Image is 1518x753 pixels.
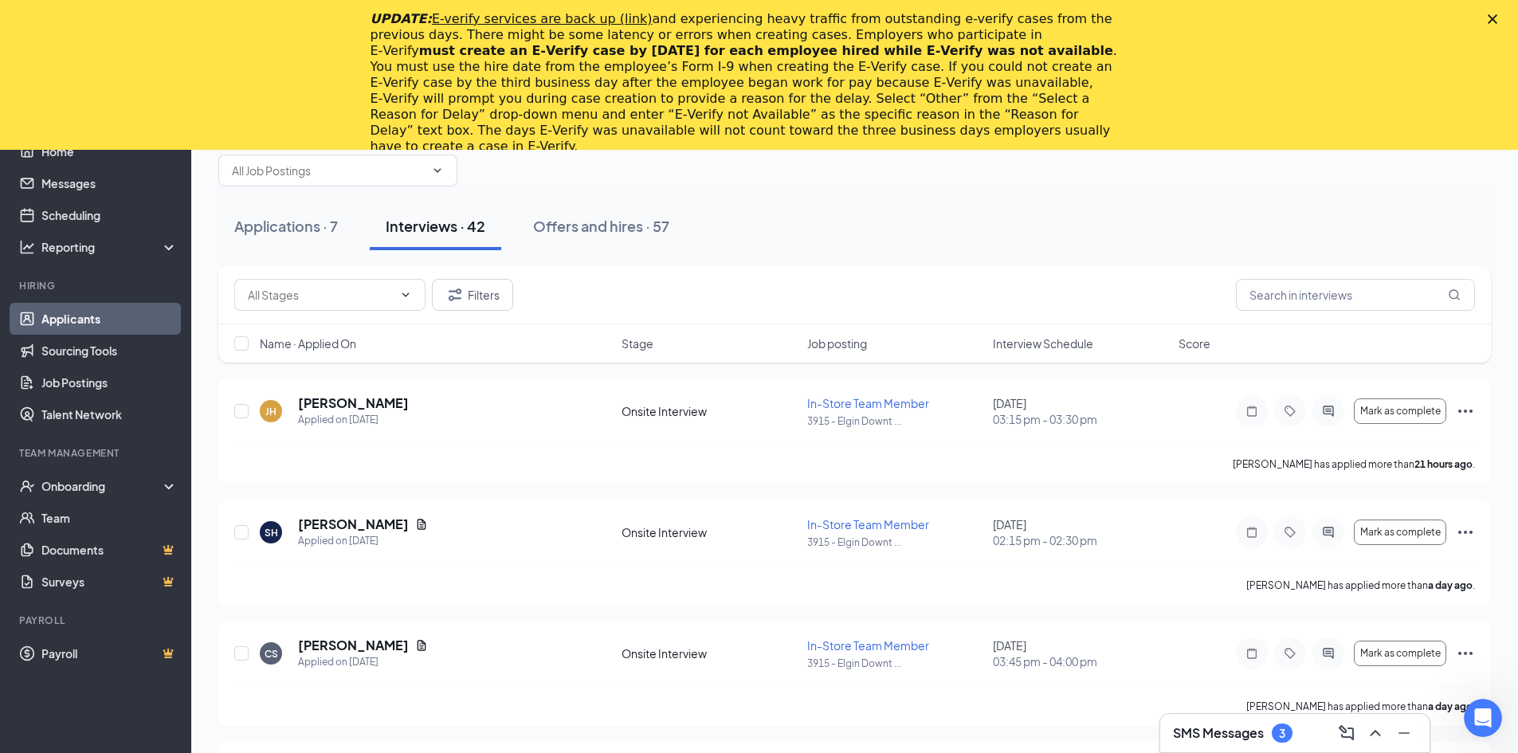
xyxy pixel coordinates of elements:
[41,167,178,199] a: Messages
[248,286,393,304] input: All Stages
[1428,700,1473,712] b: a day ago
[445,285,465,304] svg: Filter
[19,614,175,627] div: Payroll
[1360,527,1441,538] span: Mark as complete
[1366,724,1385,743] svg: ChevronUp
[807,396,929,410] span: In-Store Team Member
[265,526,278,539] div: SH
[1246,700,1475,713] p: [PERSON_NAME] has applied more than .
[1456,644,1475,663] svg: Ellipses
[1242,526,1261,539] svg: Note
[622,403,798,419] div: Onsite Interview
[265,647,278,661] div: CS
[1448,288,1461,301] svg: MagnifyingGlass
[41,367,178,398] a: Job Postings
[1279,727,1285,740] div: 3
[419,43,1113,58] b: must create an E‑Verify case by [DATE] for each employee hired while E‑Verify was not available
[1236,279,1475,311] input: Search in interviews
[371,11,1123,155] div: and experiencing heavy traffic from outstanding e-verify cases from the previous days. There migh...
[1179,335,1210,351] span: Score
[993,516,1169,548] div: [DATE]
[807,335,867,351] span: Job posting
[993,411,1169,427] span: 03:15 pm - 03:30 pm
[19,279,175,292] div: Hiring
[19,478,35,494] svg: UserCheck
[533,216,669,236] div: Offers and hires · 57
[807,414,983,428] p: 3915 - Elgin Downt ...
[41,566,178,598] a: SurveysCrown
[1173,724,1264,742] h3: SMS Messages
[41,335,178,367] a: Sourcing Tools
[415,639,428,652] svg: Document
[260,335,356,351] span: Name · Applied On
[1456,402,1475,421] svg: Ellipses
[1281,647,1300,660] svg: Tag
[993,653,1169,669] span: 03:45 pm - 04:00 pm
[41,303,178,335] a: Applicants
[1281,405,1300,418] svg: Tag
[1319,647,1338,660] svg: ActiveChat
[1354,398,1446,424] button: Mark as complete
[1428,579,1473,591] b: a day ago
[265,405,277,418] div: JH
[41,534,178,566] a: DocumentsCrown
[298,516,409,533] h5: [PERSON_NAME]
[1337,724,1356,743] svg: ComposeMessage
[1360,648,1441,659] span: Mark as complete
[807,657,983,670] p: 3915 - Elgin Downt ...
[1233,457,1475,471] p: [PERSON_NAME] has applied more than .
[19,446,175,460] div: Team Management
[993,637,1169,669] div: [DATE]
[1354,641,1446,666] button: Mark as complete
[1488,14,1504,24] div: Close
[1464,699,1502,737] iframe: Intercom live chat
[807,517,929,531] span: In-Store Team Member
[1319,405,1338,418] svg: ActiveChat
[298,637,409,654] h5: [PERSON_NAME]
[1354,520,1446,545] button: Mark as complete
[432,279,513,311] button: Filter Filters
[1363,720,1388,746] button: ChevronUp
[1242,405,1261,418] svg: Note
[371,11,653,26] i: UPDATE:
[298,654,428,670] div: Applied on [DATE]
[415,518,428,531] svg: Document
[622,524,798,540] div: Onsite Interview
[993,395,1169,427] div: [DATE]
[1246,578,1475,592] p: [PERSON_NAME] has applied more than .
[1391,720,1417,746] button: Minimize
[232,162,425,179] input: All Job Postings
[41,502,178,534] a: Team
[993,335,1093,351] span: Interview Schedule
[386,216,485,236] div: Interviews · 42
[1360,406,1441,417] span: Mark as complete
[1394,724,1414,743] svg: Minimize
[399,288,412,301] svg: ChevronDown
[19,239,35,255] svg: Analysis
[41,637,178,669] a: PayrollCrown
[234,216,338,236] div: Applications · 7
[1242,647,1261,660] svg: Note
[1334,720,1359,746] button: ComposeMessage
[622,335,653,351] span: Stage
[1414,458,1473,470] b: 21 hours ago
[807,638,929,653] span: In-Store Team Member
[1456,523,1475,542] svg: Ellipses
[41,199,178,231] a: Scheduling
[298,533,428,549] div: Applied on [DATE]
[41,478,164,494] div: Onboarding
[1319,526,1338,539] svg: ActiveChat
[432,11,653,26] a: E-verify services are back up (link)
[807,535,983,549] p: 3915 - Elgin Downt ...
[298,412,409,428] div: Applied on [DATE]
[622,645,798,661] div: Onsite Interview
[41,135,178,167] a: Home
[1281,526,1300,539] svg: Tag
[993,532,1169,548] span: 02:15 pm - 02:30 pm
[298,394,409,412] h5: [PERSON_NAME]
[41,398,178,430] a: Talent Network
[431,164,444,177] svg: ChevronDown
[41,239,178,255] div: Reporting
